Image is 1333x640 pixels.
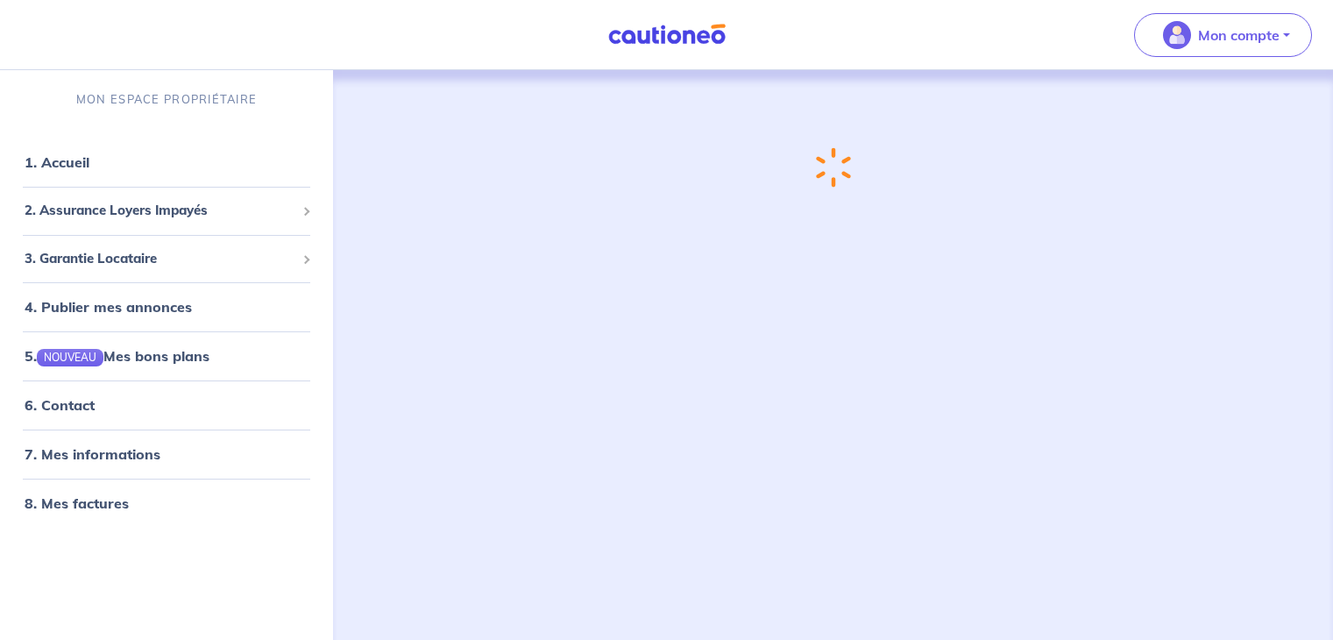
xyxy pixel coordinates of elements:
div: 6. Contact [7,388,326,423]
a: 7. Mes informations [25,445,160,463]
a: 8. Mes factures [25,494,129,512]
img: illu_account_valid_menu.svg [1163,21,1191,49]
div: 3. Garantie Locataire [7,242,326,276]
a: 4. Publier mes annonces [25,298,192,316]
div: 8. Mes factures [7,486,326,521]
div: 7. Mes informations [7,437,326,472]
div: 4. Publier mes annonces [7,289,326,324]
a: 1. Accueil [25,153,89,171]
div: 5.NOUVEAUMes bons plans [7,338,326,373]
img: loading-spinner [816,147,851,188]
p: MON ESPACE PROPRIÉTAIRE [76,91,257,108]
a: 5.NOUVEAUMes bons plans [25,347,209,365]
span: 2. Assurance Loyers Impayés [25,201,295,221]
a: 6. Contact [25,396,95,414]
p: Mon compte [1198,25,1280,46]
span: 3. Garantie Locataire [25,249,295,269]
div: 1. Accueil [7,145,326,180]
div: 2. Assurance Loyers Impayés [7,194,326,228]
button: illu_account_valid_menu.svgMon compte [1134,13,1312,57]
img: Cautioneo [601,24,733,46]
